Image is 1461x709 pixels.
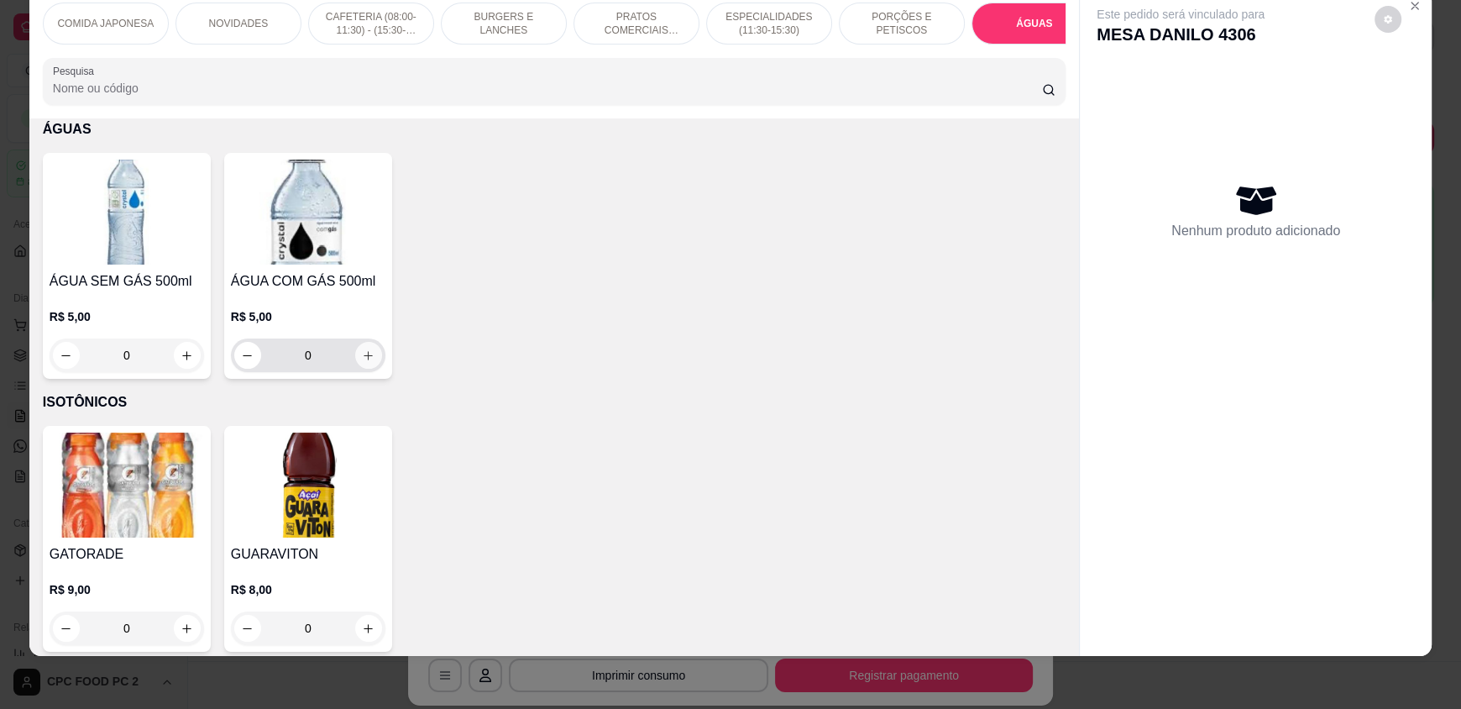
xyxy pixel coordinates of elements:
[355,342,382,369] button: increase-product-quantity
[50,308,204,325] p: R$ 5,00
[50,160,204,265] img: product-image
[853,10,950,37] p: PORÇÕES E PETISCOS
[53,80,1043,97] input: Pesquisa
[322,10,420,37] p: CAFETERIA (08:00-11:30) - (15:30-18:00)
[1097,6,1265,23] p: Este pedido será vinculado para
[50,271,204,291] h4: ÁGUA SEM GÁS 500ml
[455,10,552,37] p: BURGERS E LANCHES
[53,64,100,78] label: Pesquisa
[231,308,385,325] p: R$ 5,00
[53,615,80,642] button: decrease-product-quantity
[57,17,154,30] p: COMIDA JAPONESA
[50,433,204,538] img: product-image
[234,615,261,642] button: decrease-product-quantity
[174,615,201,642] button: increase-product-quantity
[50,544,204,565] h4: GATORADE
[231,581,385,598] p: R$ 8,00
[588,10,685,37] p: PRATOS COMERCIAIS (11:30-15:30)
[231,160,385,265] img: product-image
[1171,221,1340,241] p: Nenhum produto adicionado
[174,342,201,369] button: increase-product-quantity
[1097,23,1265,46] p: MESA DANILO 4306
[43,392,1066,412] p: ISOTÔNICOS
[1016,17,1052,30] p: ÁGUAS
[43,119,1066,139] p: ÁGUAS
[355,615,382,642] button: increase-product-quantity
[208,17,268,30] p: NOVIDADES
[720,10,818,37] p: ESPECIALIDADES (11:30-15:30)
[231,271,385,291] h4: ÁGUA COM GÁS 500ml
[50,581,204,598] p: R$ 9,00
[231,433,385,538] img: product-image
[234,342,261,369] button: decrease-product-quantity
[1375,6,1401,33] button: decrease-product-quantity
[53,342,80,369] button: decrease-product-quantity
[231,544,385,565] h4: GUARAVITON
